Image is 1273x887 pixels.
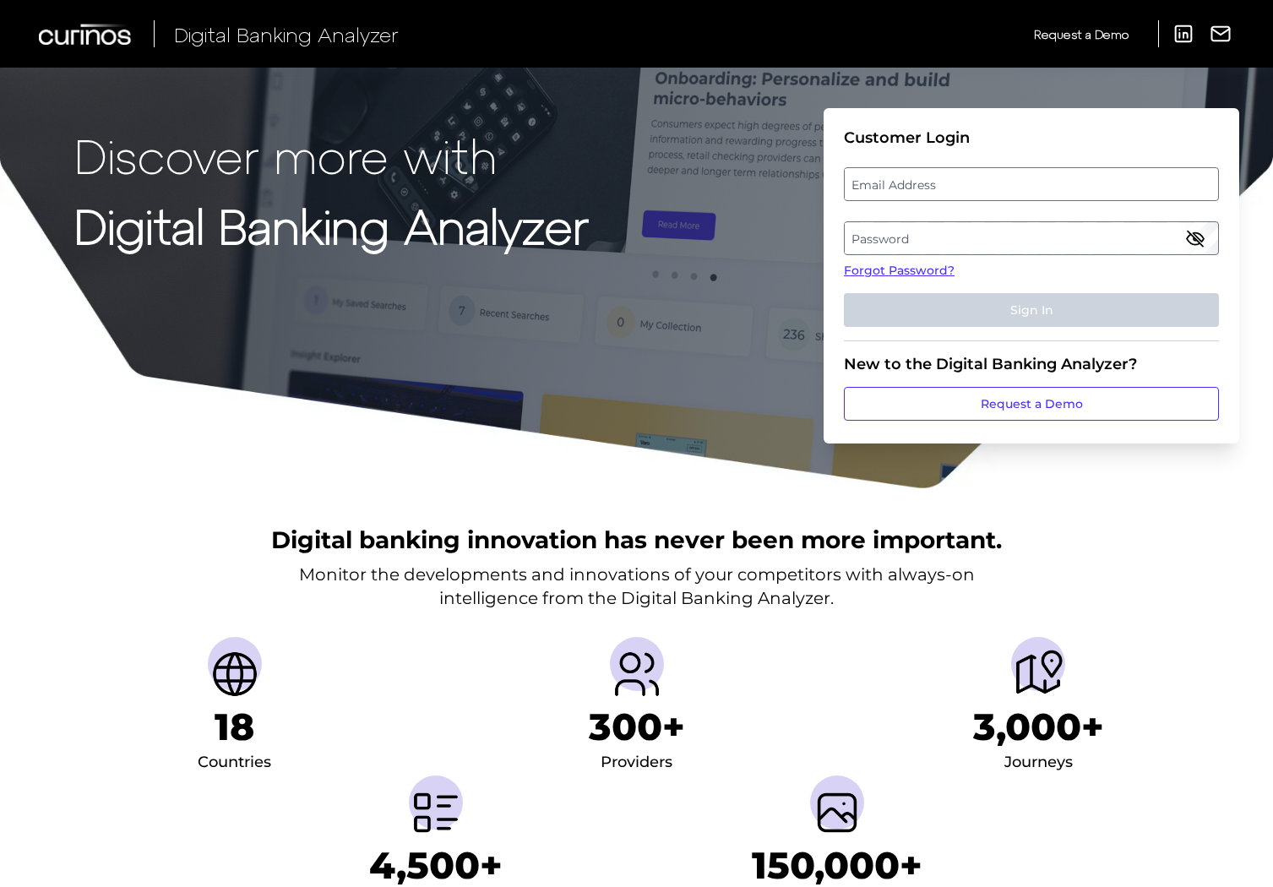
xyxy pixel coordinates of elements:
[74,197,589,253] strong: Digital Banking Analyzer
[39,24,133,45] img: Curinos
[610,647,664,701] img: Providers
[1004,749,1073,776] div: Journeys
[844,128,1219,147] div: Customer Login
[271,524,1002,556] h2: Digital banking innovation has never been more important.
[601,749,672,776] div: Providers
[1034,27,1129,41] span: Request a Demo
[198,749,271,776] div: Countries
[74,128,589,182] p: Discover more with
[174,22,399,46] span: Digital Banking Analyzer
[1034,20,1129,48] a: Request a Demo
[844,293,1219,327] button: Sign In
[208,647,262,701] img: Countries
[845,169,1217,199] label: Email Address
[589,705,685,749] h1: 300+
[1011,647,1065,701] img: Journeys
[299,563,975,610] p: Monitor the developments and innovations of your competitors with always-on intelligence from the...
[845,223,1217,253] label: Password
[844,387,1219,421] a: Request a Demo
[810,786,864,840] img: Screenshots
[844,262,1219,280] a: Forgot Password?
[844,355,1219,373] div: New to the Digital Banking Analyzer?
[973,705,1104,749] h1: 3,000+
[215,705,254,749] h1: 18
[409,786,463,840] img: Metrics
